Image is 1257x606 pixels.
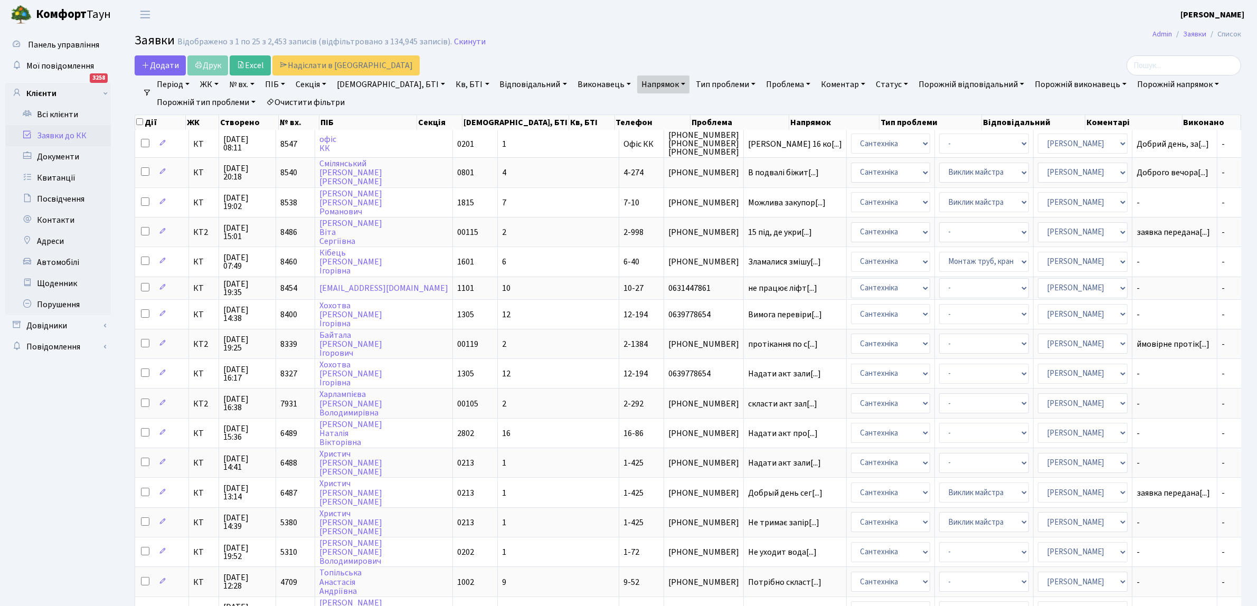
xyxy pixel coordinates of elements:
span: Добрий день, за[...] [1137,138,1209,150]
span: 8327 [280,368,297,380]
span: 0801 [457,167,474,178]
span: - [1137,548,1213,556]
span: КТ [193,459,214,467]
th: ЖК [186,115,219,130]
span: [DATE] 16:17 [223,365,271,382]
a: Смілянський[PERSON_NAME][PERSON_NAME] [319,158,382,187]
span: [DATE] 19:52 [223,544,271,561]
span: КТ [193,548,214,556]
a: Порожній відповідальний [914,75,1028,93]
span: Надати акт зали[...] [748,368,821,380]
a: Порушення [5,294,111,315]
a: офісКК [319,134,336,154]
span: 6488 [280,457,297,469]
a: [PERSON_NAME][PERSON_NAME]Романович [319,188,382,217]
span: 8460 [280,256,297,268]
span: - [1137,284,1213,292]
a: [EMAIL_ADDRESS][DOMAIN_NAME] [319,282,448,294]
span: Мої повідомлення [26,60,94,72]
span: - [1137,578,1213,586]
span: КТ [193,370,214,378]
button: Переключити навігацію [132,6,158,23]
span: [PHONE_NUMBER] [668,198,739,207]
span: 6489 [280,428,297,439]
span: [PHONE_NUMBER] [668,429,739,438]
span: КТ2 [193,228,214,236]
a: Хохотва[PERSON_NAME]Ігорівна [319,300,382,329]
a: Відповідальний [496,75,571,93]
span: - [1137,310,1213,319]
span: 5310 [280,546,297,558]
a: ЖК [196,75,223,93]
a: [PERSON_NAME][PERSON_NAME]Володимирович [319,537,382,567]
span: 8547 [280,138,297,150]
span: Не тримає запір[...] [748,517,819,528]
a: Щоденник [5,273,111,294]
th: Секція [417,115,462,130]
th: Відповідальний [982,115,1085,130]
span: [DATE] 13:14 [223,484,271,501]
span: КТ [193,168,214,177]
span: 0201 [457,138,474,150]
a: Excel [230,55,271,75]
span: КТ [193,489,214,497]
span: 0631447861 [668,284,739,292]
span: - [1137,198,1213,207]
span: 15 під, де укри[...] [748,226,812,238]
a: Посвідчення [5,188,111,210]
span: 12 [502,368,511,380]
span: 4709 [280,576,297,588]
a: Порожній напрямок [1133,75,1223,93]
a: ТопільськаАнастасіяАндріївна [319,567,362,597]
span: 1-425 [623,457,644,469]
th: Проблема [691,115,789,130]
a: Повідомлення [5,336,111,357]
span: 16 [502,428,511,439]
a: Автомобілі [5,252,111,273]
span: 0639778654 [668,370,739,378]
span: 2802 [457,428,474,439]
span: 1002 [457,576,474,588]
span: 4-274 [623,167,644,178]
span: заявка передана[...] [1137,487,1210,499]
span: 0213 [457,487,474,499]
a: Клієнти [5,83,111,104]
span: [DATE] 07:49 [223,253,271,270]
span: - [1222,138,1225,150]
span: [DATE] 15:01 [223,224,271,241]
span: 12 [502,309,511,320]
span: - [1222,576,1225,588]
span: 6-40 [623,256,639,268]
span: 1305 [457,368,474,380]
span: [PHONE_NUMBER] [668,578,739,586]
span: - [1222,167,1225,178]
span: КТ [193,258,214,266]
span: 9-52 [623,576,639,588]
a: Період [153,75,194,93]
a: Заявки [1183,29,1206,40]
span: 8486 [280,226,297,238]
a: Проблема [762,75,815,93]
span: - [1222,428,1225,439]
span: 4 [502,167,506,178]
span: [PHONE_NUMBER] [668,258,739,266]
span: [PHONE_NUMBER] [668,518,739,527]
span: Надати акт про[...] [748,428,818,439]
span: КТ [193,198,214,207]
span: [PHONE_NUMBER] [668,548,739,556]
span: КТ [193,578,214,586]
span: 1 [502,457,506,469]
span: ймовірне протік[...] [1137,338,1209,350]
span: КТ [193,518,214,527]
a: Статус [872,75,912,93]
a: Admin [1152,29,1172,40]
span: [DATE] 16:38 [223,395,271,412]
li: Список [1206,29,1241,40]
span: 10 [502,282,511,294]
span: Заявки [135,31,175,50]
th: Дії [135,115,186,130]
span: 8339 [280,338,297,350]
th: Виконано [1183,115,1242,130]
span: КТ2 [193,340,214,348]
span: 7 [502,197,506,209]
